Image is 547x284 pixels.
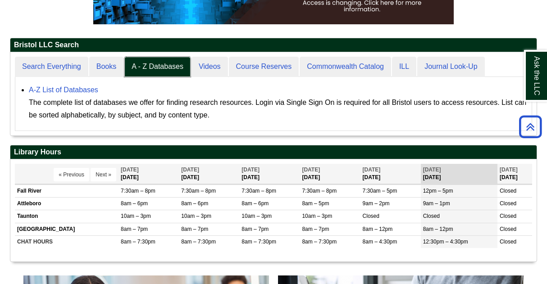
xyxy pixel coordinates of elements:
[15,185,119,198] td: Fall River
[302,226,329,232] span: 8am – 7pm
[181,226,208,232] span: 8am – 7pm
[423,167,441,173] span: [DATE]
[500,213,516,219] span: Closed
[300,57,391,77] a: Commonwealth Catalog
[91,168,116,181] button: Next »
[121,200,148,207] span: 8am – 6pm
[417,57,484,77] a: Journal Look-Up
[516,121,545,133] a: Back to Top
[500,167,518,173] span: [DATE]
[121,213,151,219] span: 10am – 3pm
[242,167,260,173] span: [DATE]
[191,57,228,77] a: Videos
[363,188,397,194] span: 7:30am – 5pm
[242,226,269,232] span: 8am – 7pm
[239,164,300,184] th: [DATE]
[302,167,320,173] span: [DATE]
[229,57,299,77] a: Course Reserves
[360,164,421,184] th: [DATE]
[242,239,276,245] span: 8am – 7:30pm
[15,235,119,248] td: CHAT HOURS
[302,188,337,194] span: 7:30am – 8pm
[181,213,211,219] span: 10am – 3pm
[181,167,199,173] span: [DATE]
[302,200,329,207] span: 8am – 5pm
[119,164,179,184] th: [DATE]
[500,226,516,232] span: Closed
[121,239,155,245] span: 8am – 7:30pm
[423,200,450,207] span: 9am – 1pm
[302,213,332,219] span: 10am – 3pm
[500,239,516,245] span: Closed
[29,96,527,122] div: The complete list of databases we offer for finding research resources. Login via Single Sign On ...
[363,200,390,207] span: 9am – 2pm
[363,213,379,219] span: Closed
[181,200,208,207] span: 8am – 6pm
[421,164,497,184] th: [DATE]
[15,223,119,235] td: [GEOGRAPHIC_DATA]
[500,200,516,207] span: Closed
[15,198,119,210] td: Attleboro
[423,239,468,245] span: 12:30pm – 4:30pm
[423,213,440,219] span: Closed
[121,167,139,173] span: [DATE]
[363,226,393,232] span: 8am – 12pm
[10,145,537,159] h2: Library Hours
[10,38,537,52] h2: Bristol LLC Search
[54,168,89,181] button: « Previous
[181,188,216,194] span: 7:30am – 8pm
[500,188,516,194] span: Closed
[124,57,191,77] a: A - Z Databases
[242,188,276,194] span: 7:30am – 8pm
[29,86,98,94] a: A-Z List of Databases
[302,239,337,245] span: 8am – 7:30pm
[392,57,416,77] a: ILL
[423,188,453,194] span: 12pm – 5pm
[121,226,148,232] span: 8am – 7pm
[363,239,397,245] span: 8am – 4:30pm
[15,210,119,223] td: Taunton
[242,213,272,219] span: 10am – 3pm
[300,164,360,184] th: [DATE]
[181,239,216,245] span: 8am – 7:30pm
[179,164,239,184] th: [DATE]
[121,188,155,194] span: 7:30am – 8pm
[363,167,381,173] span: [DATE]
[89,57,123,77] a: Books
[497,164,532,184] th: [DATE]
[423,226,453,232] span: 8am – 12pm
[242,200,269,207] span: 8am – 6pm
[15,57,88,77] a: Search Everything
